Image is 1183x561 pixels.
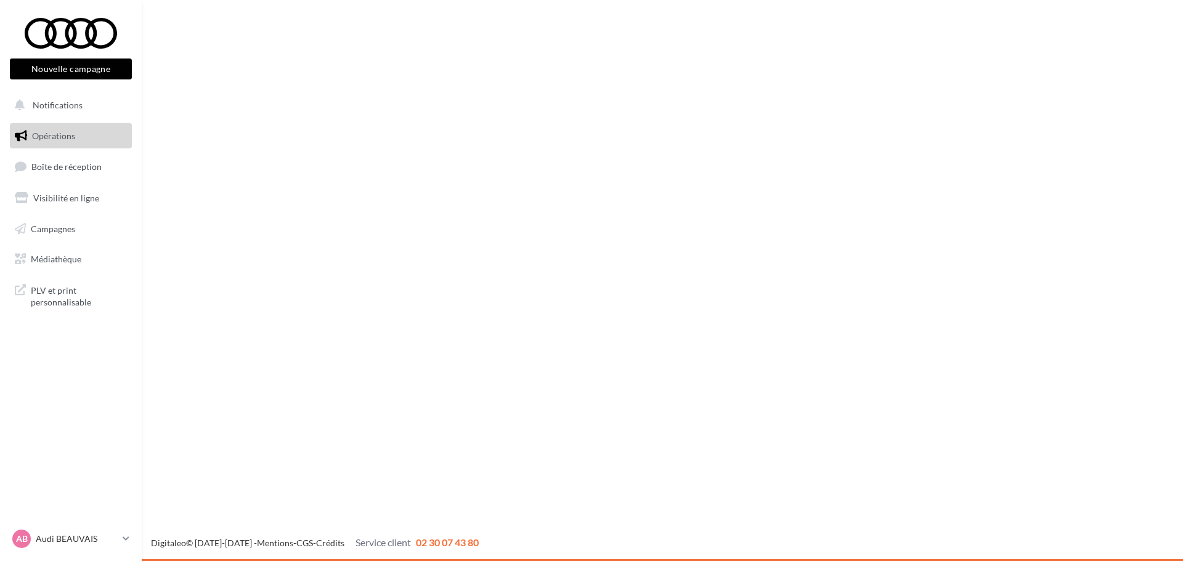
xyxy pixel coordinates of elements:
a: Opérations [7,123,134,149]
span: Boîte de réception [31,161,102,172]
span: Opérations [32,131,75,141]
span: © [DATE]-[DATE] - - - [151,538,479,548]
span: 02 30 07 43 80 [416,536,479,548]
p: Audi BEAUVAIS [36,533,118,545]
span: Service client [356,536,411,548]
span: AB [16,533,28,545]
span: Campagnes [31,223,75,233]
a: AB Audi BEAUVAIS [10,527,132,551]
a: PLV et print personnalisable [7,277,134,313]
button: Nouvelle campagne [10,59,132,79]
a: Mentions [257,538,293,548]
span: Notifications [33,100,83,110]
span: PLV et print personnalisable [31,282,127,309]
a: Visibilité en ligne [7,185,134,211]
span: Visibilité en ligne [33,193,99,203]
span: Médiathèque [31,254,81,264]
a: CGS [296,538,313,548]
a: Campagnes [7,216,134,242]
a: Boîte de réception [7,153,134,180]
a: Crédits [316,538,344,548]
a: Médiathèque [7,246,134,272]
button: Notifications [7,92,129,118]
a: Digitaleo [151,538,186,548]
